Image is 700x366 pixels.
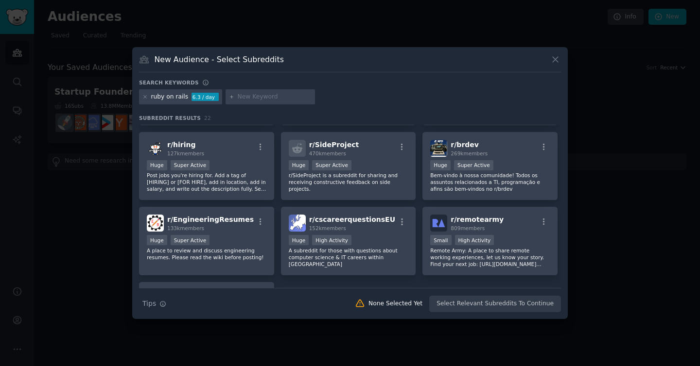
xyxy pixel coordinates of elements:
[167,216,254,223] span: r/ EngineeringResumes
[192,93,219,101] div: 6.3 / day
[451,150,488,156] span: 269k members
[455,235,494,245] div: High Activity
[289,160,309,170] div: Huge
[147,215,164,232] img: EngineeringResumes
[147,247,266,261] p: A place to review and discuss engineering resumes. Please read the wiki before posting!
[289,215,306,232] img: cscareerquestionsEU
[139,79,199,86] h3: Search keywords
[204,115,211,121] span: 22
[451,141,479,149] span: r/ brdev
[309,216,395,223] span: r/ cscareerquestionsEU
[151,93,189,101] div: ruby on rails
[289,235,309,245] div: Huge
[430,172,550,192] p: Bem-vindo à nossa comunidade! Todos os assuntos relacionados a TI, programação e afins são bem-vi...
[451,216,504,223] span: r/ remotearmy
[309,150,346,156] span: 470k members
[147,235,167,245] div: Huge
[171,235,210,245] div: Super Active
[368,299,422,308] div: None Selected Yet
[454,160,493,170] div: Super Active
[309,225,346,231] span: 152k members
[167,150,204,156] span: 127k members
[289,172,408,192] p: r/SideProject is a subreddit for sharing and receiving constructive feedback on side projects.
[430,235,451,245] div: Small
[312,160,351,170] div: Super Active
[155,54,284,65] h3: New Audience - Select Subreddits
[309,141,359,149] span: r/ SideProject
[167,141,196,149] span: r/ hiring
[430,247,550,267] p: Remote Army: A place to share remote working experiences, let us know your story. Find your next ...
[430,160,451,170] div: Huge
[430,215,447,232] img: remotearmy
[171,160,210,170] div: Super Active
[147,140,164,157] img: hiring
[142,299,156,309] span: Tips
[139,295,170,312] button: Tips
[139,115,201,121] span: Subreddit Results
[147,172,266,192] p: Post jobs you're hiring for. Add a tag of [HIRING] or [FOR HIRE], add in location, add in salary,...
[238,93,312,101] input: New Keyword
[289,247,408,267] p: A subreddit for those with questions about computer science & IT careers within [GEOGRAPHIC_DATA]
[430,140,447,157] img: brdev
[167,225,204,231] span: 133k members
[451,225,485,231] span: 809 members
[147,160,167,170] div: Huge
[312,235,351,245] div: High Activity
